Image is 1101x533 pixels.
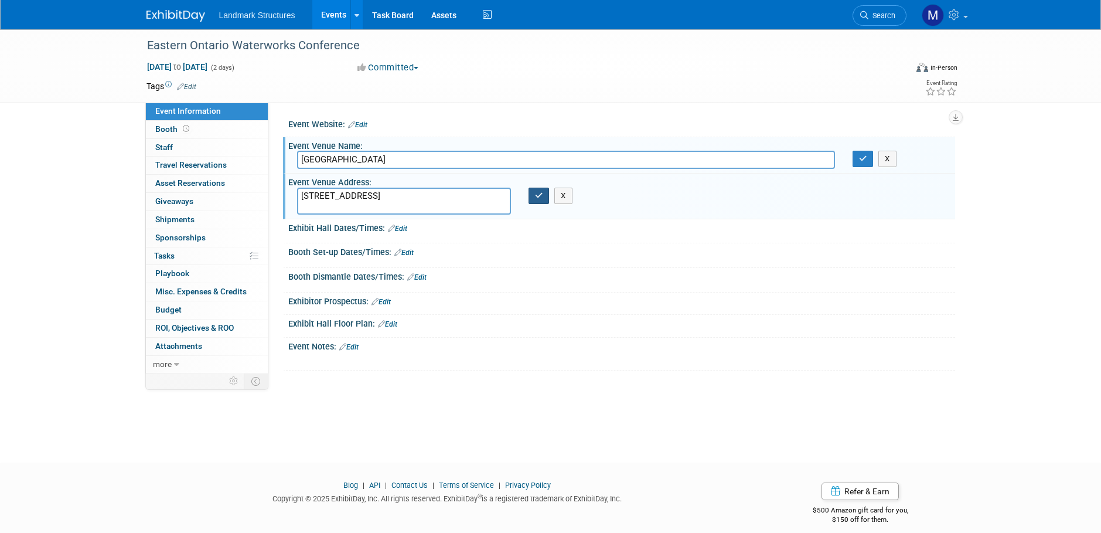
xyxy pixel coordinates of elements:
a: Travel Reservations [146,157,268,174]
span: [DATE] [DATE] [146,62,208,72]
div: $500 Amazon gift card for you, [766,498,955,525]
a: Shipments [146,211,268,229]
td: Tags [146,80,196,92]
span: Booth [155,124,192,134]
span: Landmark Structures [219,11,295,20]
div: Exhibit Hall Floor Plan: [288,315,955,330]
a: Search [853,5,906,26]
a: Contact Us [391,481,428,490]
a: Edit [339,343,359,351]
a: Booth [146,121,268,138]
div: Booth Set-up Dates/Times: [288,243,955,259]
a: Edit [348,121,367,129]
span: ROI, Objectives & ROO [155,323,234,332]
div: Event Website: [288,116,955,131]
a: Attachments [146,338,268,355]
a: Asset Reservations [146,175,268,192]
span: | [496,481,503,490]
a: Budget [146,301,268,319]
td: Toggle Event Tabs [244,374,268,389]
span: Travel Reservations [155,160,227,169]
span: | [430,481,437,490]
sup: ® [478,493,482,500]
a: Edit [394,249,414,257]
button: Committed [353,62,423,74]
a: Event Information [146,103,268,120]
span: | [382,481,390,490]
a: Blog [343,481,358,490]
img: Format-Inperson.png [916,63,928,72]
a: Edit [177,83,196,91]
img: ExhibitDay [146,10,205,22]
span: Staff [155,142,173,152]
span: Playbook [155,269,189,278]
a: Edit [407,273,427,281]
a: Edit [371,298,391,306]
span: Tasks [154,251,175,260]
a: ROI, Objectives & ROO [146,320,268,337]
span: Search [868,11,895,20]
button: X [878,151,897,167]
a: Edit [378,320,397,328]
div: Booth Dismantle Dates/Times: [288,268,955,283]
span: more [153,359,172,369]
span: Sponsorships [155,233,206,242]
a: Staff [146,139,268,157]
td: Personalize Event Tab Strip [224,374,244,389]
a: Terms of Service [439,481,494,490]
button: X [554,188,572,204]
div: Copyright © 2025 ExhibitDay, Inc. All rights reserved. ExhibitDay is a registered trademark of Ex... [146,491,749,504]
div: Exhibit Hall Dates/Times: [288,219,955,235]
div: Event Venue Address: [288,174,955,188]
span: to [172,62,183,72]
div: In-Person [930,63,957,72]
img: Maryann Tijerina [922,4,944,26]
div: Event Rating [925,80,957,86]
a: Refer & Earn [822,483,899,500]
div: Event Venue Name: [288,137,955,152]
span: Attachments [155,341,202,351]
a: API [369,481,380,490]
div: Event Format [837,61,958,79]
span: Booth not reserved yet [180,124,192,133]
a: Privacy Policy [505,481,551,490]
span: Budget [155,305,182,314]
div: Event Notes: [288,338,955,353]
a: Giveaways [146,193,268,211]
a: Playbook [146,265,268,283]
span: Misc. Expenses & Credits [155,287,247,296]
div: Exhibitor Prospectus: [288,293,955,308]
span: Asset Reservations [155,178,225,188]
a: Misc. Expenses & Credits [146,283,268,301]
a: more [146,356,268,374]
div: $150 off for them. [766,515,955,525]
span: (2 days) [210,64,234,72]
div: Eastern Ontario Waterworks Conference [143,35,889,56]
span: Event Information [155,106,221,116]
a: Sponsorships [146,229,268,247]
span: | [360,481,367,490]
a: Tasks [146,247,268,265]
a: Edit [388,225,407,233]
span: Shipments [155,215,195,224]
span: Giveaways [155,196,193,206]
